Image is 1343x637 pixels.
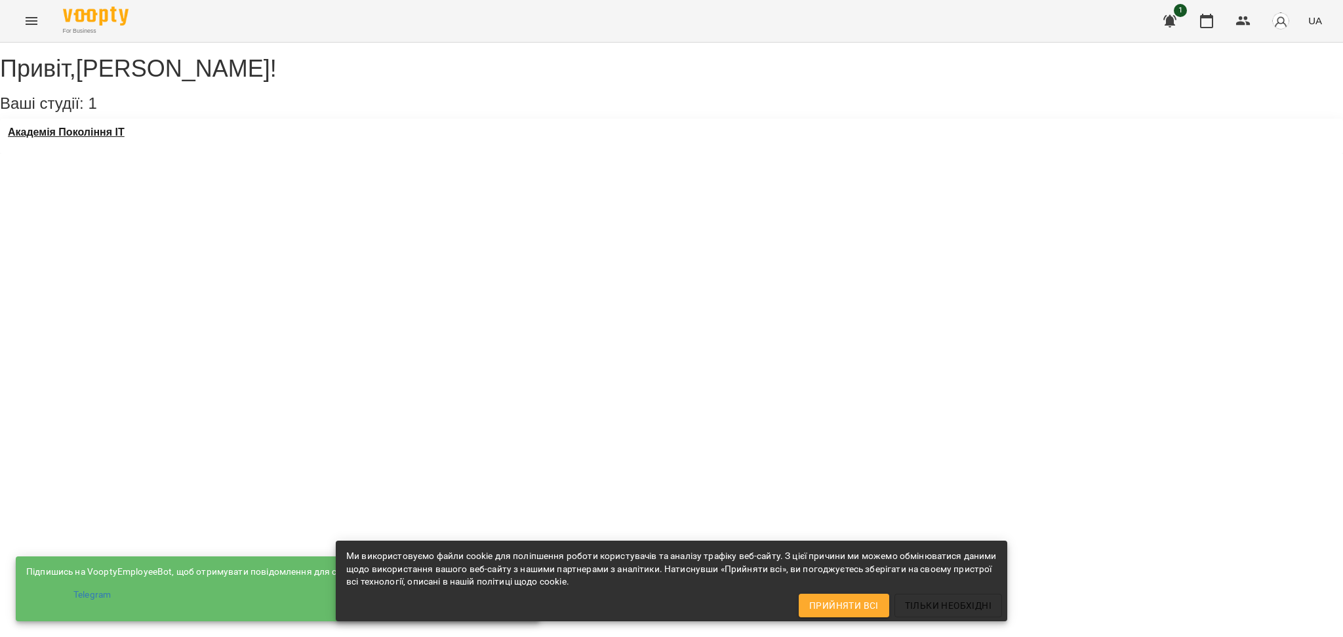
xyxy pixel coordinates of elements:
img: avatar_s.png [1272,12,1290,30]
button: UA [1303,9,1327,33]
span: UA [1308,14,1322,28]
span: 1 [88,94,96,112]
img: Voopty Logo [63,7,129,26]
span: For Business [63,27,129,35]
span: 1 [1174,4,1187,17]
a: Академія Покоління ІТ [8,126,125,138]
button: Menu [16,5,47,37]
